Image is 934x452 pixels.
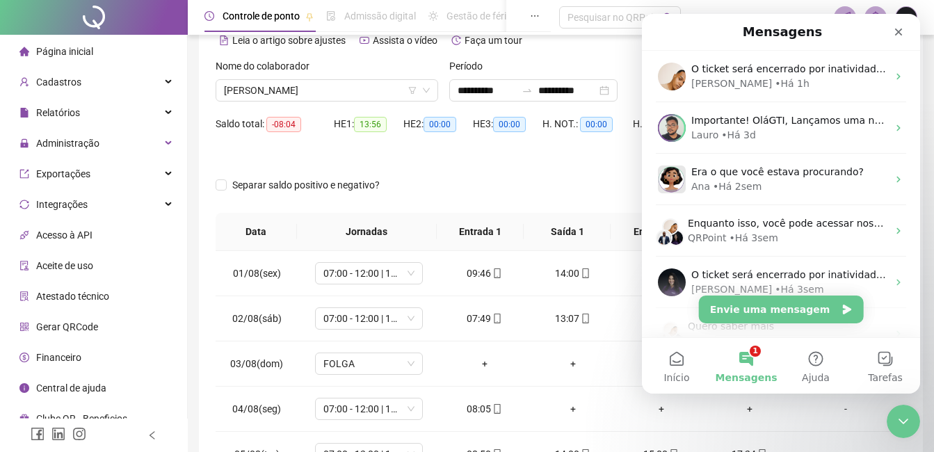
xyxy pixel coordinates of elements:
[88,320,136,334] div: • Há 3sem
[16,100,44,128] img: Profile image for Lauro
[540,266,606,281] div: 14:00
[36,321,98,332] span: Gerar QRCode
[628,311,694,326] div: 14:07
[36,352,81,363] span: Financeiro
[36,168,90,179] span: Exportações
[633,116,730,132] div: H. TRAB.:
[323,398,414,419] span: 07:00 - 12:00 | 13:00 - 15:20
[46,307,132,318] span: Quero saber mais
[446,10,517,22] span: Gestão de férias
[642,14,920,394] iframe: Intercom live chat
[36,260,93,271] span: Aceite de uso
[216,116,334,132] div: Saldo total:
[19,47,29,56] span: home
[579,268,590,278] span: mobile
[226,359,261,369] span: Tarefas
[36,382,106,394] span: Central de ajuda
[49,152,222,163] span: Era o que você estava procurando?
[491,314,502,323] span: mobile
[323,353,414,374] span: FOLGA
[209,324,278,380] button: Tarefas
[216,58,319,74] label: Nome do colaborador
[19,261,29,271] span: audit
[204,11,214,21] span: clock-circle
[542,116,633,132] div: H. NOT.:
[896,7,917,28] img: 79366
[51,427,65,441] span: linkedin
[579,314,590,323] span: mobile
[49,114,77,129] div: Lauro
[451,266,517,281] div: 09:46
[266,117,301,132] span: -08:04
[232,313,282,324] span: 02/08(sáb)
[689,10,826,25] span: GTI TRANSPORTES LTDA - GTI TRANSPORTES E LOGISTICA LTDA
[49,166,68,180] div: Ana
[49,63,130,77] div: [PERSON_NAME]
[19,291,29,301] span: solution
[540,401,606,417] div: +
[31,427,45,441] span: facebook
[19,322,29,332] span: qrcode
[611,213,698,251] th: Entrada 2
[36,291,109,302] span: Atestado técnico
[305,13,314,21] span: pushpin
[628,356,694,371] div: +
[360,35,369,45] span: youtube
[36,199,88,210] span: Integrações
[36,46,93,57] span: Página inicial
[19,200,29,209] span: sync
[522,85,533,96] span: to
[219,35,229,45] span: file-text
[139,324,209,380] button: Ajuda
[428,11,438,21] span: sun
[230,358,283,369] span: 03/08(dom)
[46,204,441,215] span: Enquanto isso, você pode acessar nossa central de ajuda! [URL][DOMAIN_NAME]
[473,116,542,132] div: HE 3:
[530,11,540,21] span: ellipsis
[16,255,44,282] img: Profile image for Maria
[19,383,29,393] span: info-circle
[224,80,430,101] span: AILTON RODRIGUES GUIMARAES
[20,307,37,324] img: Gabriel avatar
[232,35,346,46] span: Leia o artigo sobre ajustes
[57,282,222,309] button: Envie uma mensagem
[424,117,456,132] span: 00:00
[422,86,430,95] span: down
[869,11,882,24] span: bell
[232,403,281,414] span: 04/08(seg)
[22,359,47,369] span: Início
[36,229,92,241] span: Acesso à API
[19,230,29,240] span: api
[70,324,139,380] button: Mensagens
[323,263,414,284] span: 07:00 - 12:00 | 13:00 - 15:20
[451,35,461,45] span: history
[71,166,120,180] div: • Há 2sem
[36,76,81,88] span: Cadastros
[449,58,492,74] label: Período
[19,353,29,362] span: dollar
[373,35,437,46] span: Assista o vídeo
[540,311,606,326] div: 13:07
[628,401,694,417] div: +
[628,266,694,281] div: 15:00
[72,427,86,441] span: instagram
[14,318,31,335] img: Ronald avatar
[79,114,114,129] div: • Há 3d
[334,116,403,132] div: HE 1:
[14,216,31,232] img: Ronald avatar
[522,85,533,96] span: swap-right
[133,63,168,77] div: • Há 1h
[19,169,29,179] span: export
[19,138,29,148] span: lock
[493,117,526,132] span: 00:00
[74,359,136,369] span: Mensagens
[36,413,127,424] span: Clube QR - Beneficios
[19,77,29,87] span: user-add
[19,108,29,118] span: file
[491,404,502,414] span: mobile
[49,268,130,283] div: [PERSON_NAME]
[451,311,517,326] div: 07:49
[408,86,417,95] span: filter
